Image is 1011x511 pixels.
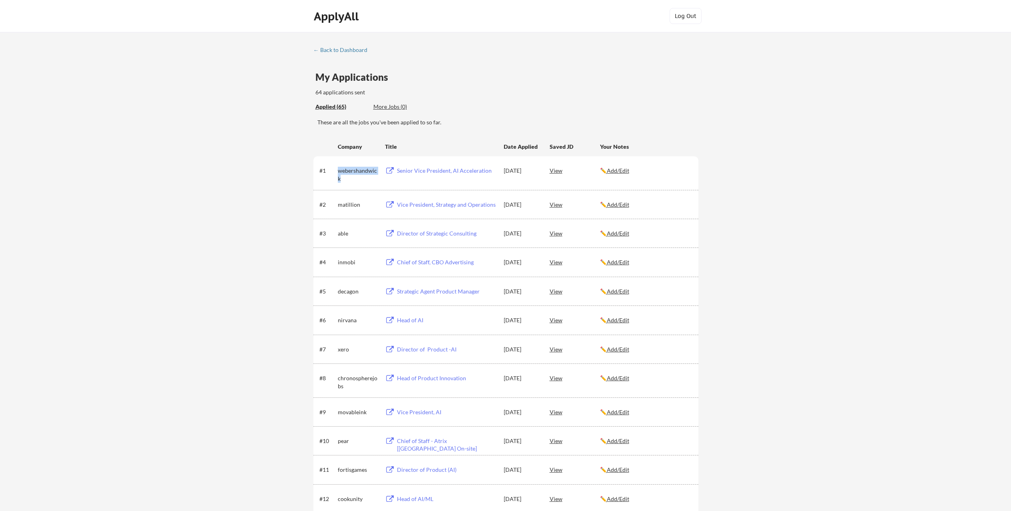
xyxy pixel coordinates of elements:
div: [DATE] [504,287,539,295]
div: webershandwick [338,167,378,182]
u: Add/Edit [607,495,629,502]
u: Add/Edit [607,288,629,295]
div: [DATE] [504,495,539,503]
div: These are all the jobs you've been applied to so far. [315,103,367,111]
u: Add/Edit [607,466,629,473]
u: Add/Edit [607,346,629,353]
div: ✏️ [600,437,691,445]
div: ✏️ [600,230,691,238]
div: View [550,313,600,327]
div: [DATE] [504,466,539,474]
div: #10 [319,437,335,445]
div: Chief of Staff, CBO Advertising [397,258,496,266]
div: Director of Strategic Consulting [397,230,496,238]
div: View [550,342,600,356]
div: ✏️ [600,316,691,324]
div: Director of Product (AI) [397,466,496,474]
div: #8 [319,374,335,382]
div: View [550,405,600,419]
div: More Jobs (0) [373,103,432,111]
div: [DATE] [504,316,539,324]
div: ✏️ [600,374,691,382]
div: View [550,371,600,385]
div: ← Back to Dashboard [313,47,373,53]
div: #5 [319,287,335,295]
div: [DATE] [504,408,539,416]
div: ✏️ [600,495,691,503]
div: View [550,462,600,477]
div: [DATE] [504,230,539,238]
div: Applied (65) [315,103,367,111]
div: #7 [319,345,335,353]
u: Add/Edit [607,375,629,381]
div: [DATE] [504,345,539,353]
div: Head of AI [397,316,496,324]
div: Company [338,143,378,151]
div: Head of Product Innovation [397,374,496,382]
div: ✏️ [600,466,691,474]
div: pear [338,437,378,445]
div: Saved JD [550,139,600,154]
div: [DATE] [504,437,539,445]
div: ✏️ [600,287,691,295]
div: cookunity [338,495,378,503]
u: Add/Edit [607,259,629,265]
div: fortisgames [338,466,378,474]
div: #4 [319,258,335,266]
u: Add/Edit [607,230,629,237]
div: Your Notes [600,143,691,151]
div: View [550,255,600,269]
div: inmobi [338,258,378,266]
div: nirvana [338,316,378,324]
div: Director of Product -AI [397,345,496,353]
div: View [550,433,600,448]
button: Log Out [670,8,702,24]
div: [DATE] [504,201,539,209]
div: Head of AI/ML [397,495,496,503]
div: These are all the jobs you've been applied to so far. [317,118,698,126]
div: Title [385,143,496,151]
div: #1 [319,167,335,175]
div: movableink [338,408,378,416]
div: Date Applied [504,143,539,151]
div: Vice President, Strategy and Operations [397,201,496,209]
u: Add/Edit [607,409,629,415]
u: Add/Edit [607,437,629,444]
div: [DATE] [504,167,539,175]
div: #3 [319,230,335,238]
div: Senior Vice President, AI Acceleration [397,167,496,175]
u: Add/Edit [607,201,629,208]
u: Add/Edit [607,167,629,174]
div: View [550,491,600,506]
a: ← Back to Dashboard [313,47,373,55]
div: View [550,163,600,178]
u: Add/Edit [607,317,629,323]
div: able [338,230,378,238]
div: 64 applications sent [315,88,470,96]
div: #2 [319,201,335,209]
div: Strategic Agent Product Manager [397,287,496,295]
div: ✏️ [600,167,691,175]
div: These are job applications we think you'd be a good fit for, but couldn't apply you to automatica... [373,103,432,111]
div: #9 [319,408,335,416]
div: View [550,284,600,298]
div: ✏️ [600,258,691,266]
div: Chief of Staff - Atrix [[GEOGRAPHIC_DATA] On-site] [397,437,496,453]
div: ApplyAll [314,10,361,23]
div: View [550,197,600,212]
div: #12 [319,495,335,503]
div: View [550,226,600,240]
div: chronospherejobs [338,374,378,390]
div: #11 [319,466,335,474]
div: My Applications [315,72,395,82]
div: ✏️ [600,408,691,416]
div: matillion [338,201,378,209]
div: decagon [338,287,378,295]
div: [DATE] [504,258,539,266]
div: Vice President, AI [397,408,496,416]
div: #6 [319,316,335,324]
div: xero [338,345,378,353]
div: ✏️ [600,201,691,209]
div: ✏️ [600,345,691,353]
div: [DATE] [504,374,539,382]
